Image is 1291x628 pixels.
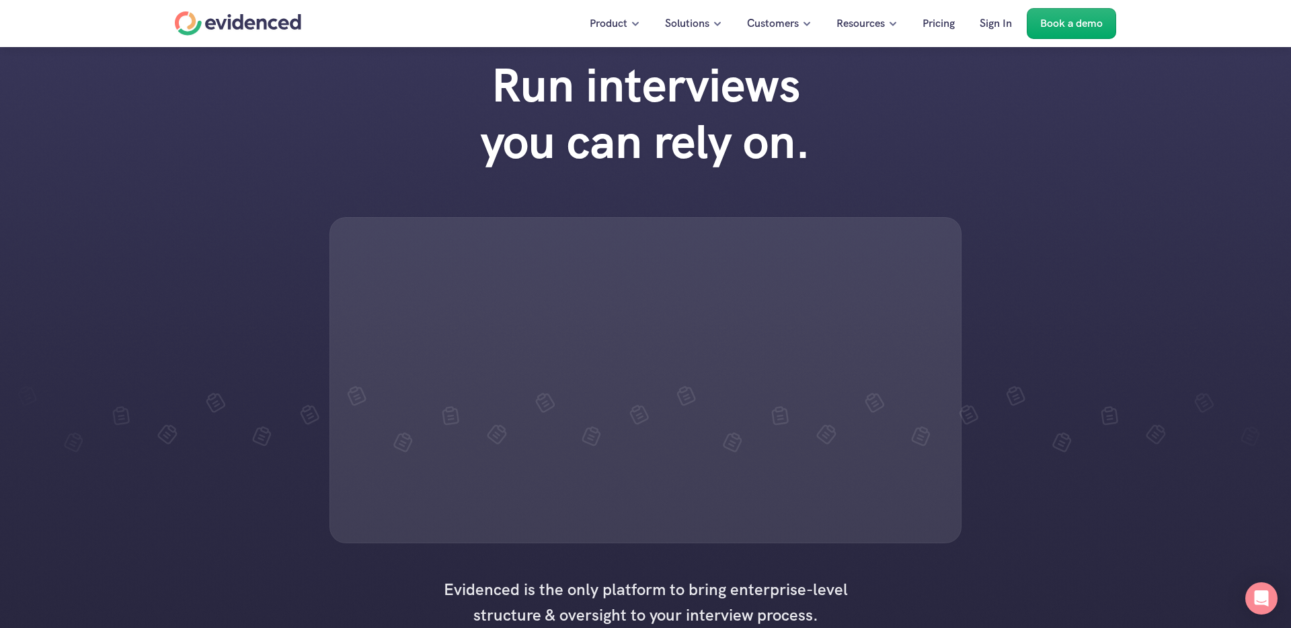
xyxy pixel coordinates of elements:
p: Resources [836,15,885,32]
h1: Run interviews you can rely on. [454,57,837,170]
p: Book a demo [1040,15,1103,32]
p: Customers [747,15,799,32]
p: Sign In [980,15,1012,32]
a: Book a demo [1027,8,1116,39]
p: Product [590,15,627,32]
a: Pricing [912,8,965,39]
a: Home [175,11,301,36]
div: Open Intercom Messenger [1245,582,1278,615]
p: Solutions [665,15,709,32]
a: Sign In [970,8,1022,39]
p: Pricing [923,15,955,32]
